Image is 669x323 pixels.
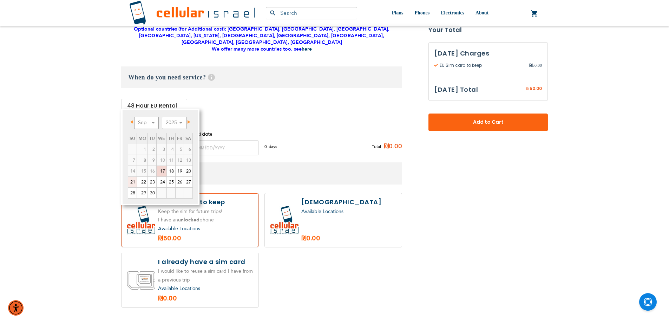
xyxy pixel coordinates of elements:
a: 25 [167,177,175,187]
a: 21 [128,177,137,187]
span: 16 [148,166,156,176]
select: Select month [134,117,159,129]
span: 9 [148,155,156,166]
span: Saturday [185,135,191,142]
span: 5 [176,144,184,155]
span: 10 [157,155,166,166]
a: Next [183,118,192,127]
span: 3 [157,144,166,155]
span: 14 [128,166,137,176]
a: Available Locations [301,208,343,215]
span: Tuesday [149,135,155,142]
div: Accessibility Menu [8,300,24,316]
span: 1 [137,144,147,155]
span: Electronics [441,10,464,15]
a: 29 [137,188,147,198]
strong: Optional countries (for Additional cost): [GEOGRAPHIC_DATA], [GEOGRAPHIC_DATA], [GEOGRAPHIC_DATA]... [134,26,389,52]
span: ₪0.00 [381,141,402,152]
a: 20 [184,166,192,176]
a: Available Locations [158,285,200,292]
span: 15 [137,166,147,176]
span: Phones [414,10,429,15]
span: Add to Cart [452,119,525,126]
span: Monday [138,135,146,142]
span: 50.00 [530,85,542,91]
span: 7 [128,155,137,166]
span: 11 [167,155,175,166]
a: 24 [157,177,166,187]
label: End date [193,131,259,137]
a: 18 [167,166,175,176]
span: Help [208,74,215,81]
h3: [DATE] Charges [434,48,542,59]
span: Thursday [168,135,174,142]
span: EU Sim card to keep [434,62,529,69]
div: 48 Hour EU Rental [127,103,181,109]
span: Wednesday [158,135,165,142]
button: Add to Cart [428,114,548,131]
a: 27 [184,177,192,187]
h3: [DATE] Total [434,84,478,95]
input: MM/DD/YYYY [193,140,259,155]
strong: Your Total [428,25,548,35]
span: Next [188,120,190,124]
a: Available Locations [158,225,200,232]
span: 6 [184,144,192,155]
span: Friday [177,135,182,142]
span: days [269,143,277,150]
span: Sunday [130,135,135,142]
a: 23 [148,177,156,187]
a: 17 [157,166,166,176]
span: ₪ [526,86,530,92]
span: ₪ [529,62,532,69]
span: 12 [176,155,184,166]
span: 8 [137,155,147,166]
a: 26 [176,177,184,187]
span: Prev [130,120,133,124]
a: 28 [128,188,137,198]
a: here [302,46,312,52]
h3: When do you need service? [121,66,402,88]
a: 22 [137,177,147,187]
a: 30 [148,188,156,198]
span: 0 [264,143,269,150]
a: 19 [176,166,184,176]
img: Cellular Israel Logo [129,1,255,26]
span: About [475,10,488,15]
span: 4 [167,144,175,155]
span: 2 [148,144,156,155]
span: Plans [392,10,404,15]
input: Search [266,7,357,19]
a: Prev [129,118,137,127]
span: Total [372,143,381,150]
span: 50.00 [529,62,542,69]
span: 13 [184,155,192,166]
select: Select year [162,117,186,129]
